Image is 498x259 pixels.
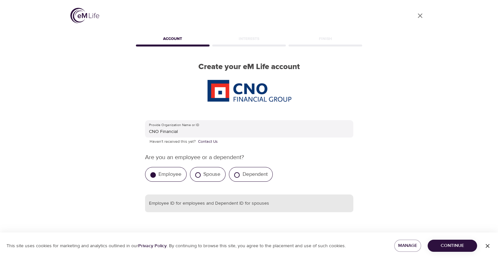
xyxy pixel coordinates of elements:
h2: Create your eM Life account [135,62,364,72]
p: Haven't received this yet? [150,139,349,145]
a: close [412,8,428,24]
button: Manage [394,240,421,252]
label: Employee [158,171,181,177]
button: Continue [428,240,477,252]
img: CNO%20logo.png [207,80,291,102]
p: Are you an employee or a dependent? [145,153,353,162]
img: logo [70,8,99,23]
a: Privacy Policy [138,243,167,249]
span: Continue [433,242,472,250]
label: Dependent [242,171,267,177]
span: Manage [399,242,416,250]
label: Spouse [203,171,220,177]
a: Contact Us [198,139,218,145]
